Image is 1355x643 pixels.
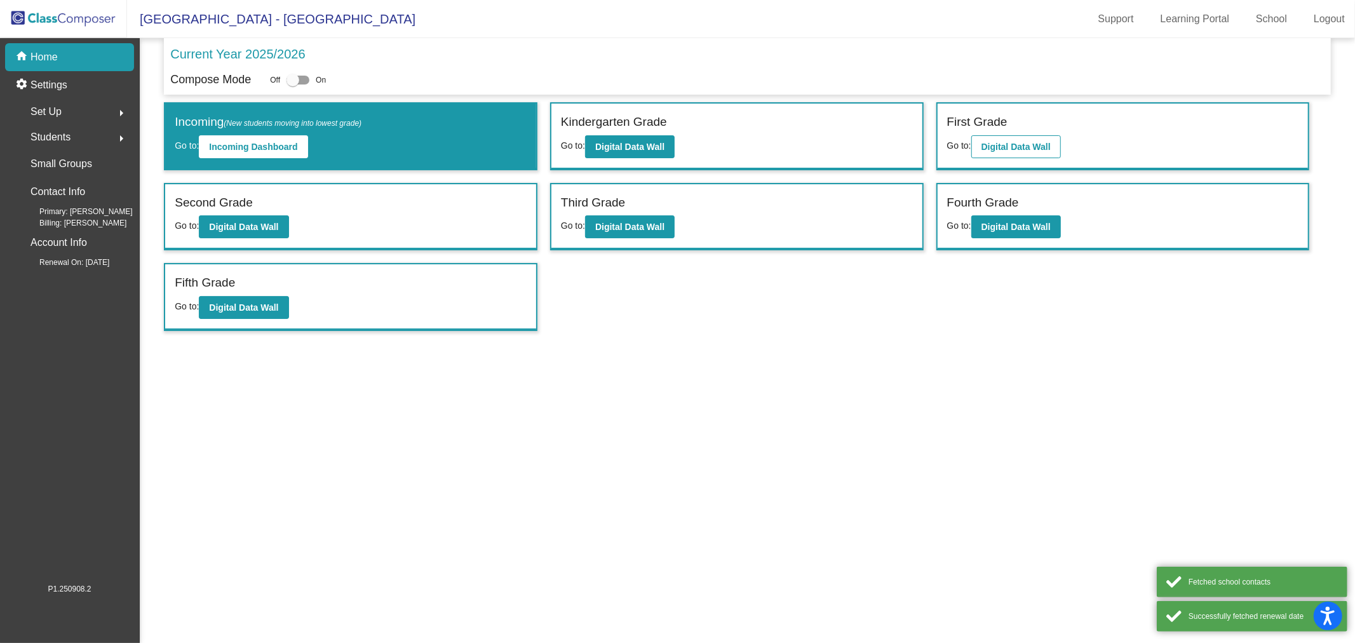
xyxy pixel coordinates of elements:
label: Second Grade [175,194,253,212]
p: Contact Info [30,183,85,201]
p: Current Year 2025/2026 [170,44,305,64]
button: Digital Data Wall [971,135,1061,158]
span: Set Up [30,103,62,121]
b: Digital Data Wall [981,222,1051,232]
mat-icon: home [15,50,30,65]
button: Digital Data Wall [585,215,675,238]
mat-icon: arrow_right [114,105,129,121]
p: Compose Mode [170,71,251,88]
mat-icon: settings [15,78,30,93]
span: Students [30,128,71,146]
button: Digital Data Wall [199,215,288,238]
span: Go to: [947,140,971,151]
span: Primary: [PERSON_NAME] [19,206,133,217]
span: Go to: [947,220,971,231]
p: Small Groups [30,155,92,173]
span: Go to: [561,220,585,231]
div: Fetched school contacts [1189,576,1338,588]
b: Digital Data Wall [209,302,278,313]
a: Learning Portal [1150,9,1240,29]
span: [GEOGRAPHIC_DATA] - [GEOGRAPHIC_DATA] [127,9,415,29]
div: Successfully fetched renewal date [1189,611,1338,622]
p: Settings [30,78,67,93]
a: Support [1088,9,1144,29]
span: Go to: [175,301,199,311]
button: Digital Data Wall [971,215,1061,238]
label: Third Grade [561,194,625,212]
a: Logout [1304,9,1355,29]
b: Digital Data Wall [209,222,278,232]
b: Incoming Dashboard [209,142,297,152]
p: Home [30,50,58,65]
mat-icon: arrow_right [114,131,129,146]
a: School [1246,9,1297,29]
span: (New students moving into lowest grade) [224,119,361,128]
p: Account Info [30,234,87,252]
label: First Grade [947,113,1008,132]
span: Billing: [PERSON_NAME] [19,217,126,229]
b: Digital Data Wall [595,142,664,152]
label: Fourth Grade [947,194,1019,212]
label: Incoming [175,113,361,132]
button: Digital Data Wall [585,135,675,158]
button: Incoming Dashboard [199,135,307,158]
label: Fifth Grade [175,274,235,292]
b: Digital Data Wall [595,222,664,232]
span: Off [270,74,280,86]
span: Go to: [561,140,585,151]
span: Renewal On: [DATE] [19,257,109,268]
span: Go to: [175,220,199,231]
b: Digital Data Wall [981,142,1051,152]
button: Digital Data Wall [199,296,288,319]
span: Go to: [175,140,199,151]
span: On [316,74,326,86]
label: Kindergarten Grade [561,113,667,132]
